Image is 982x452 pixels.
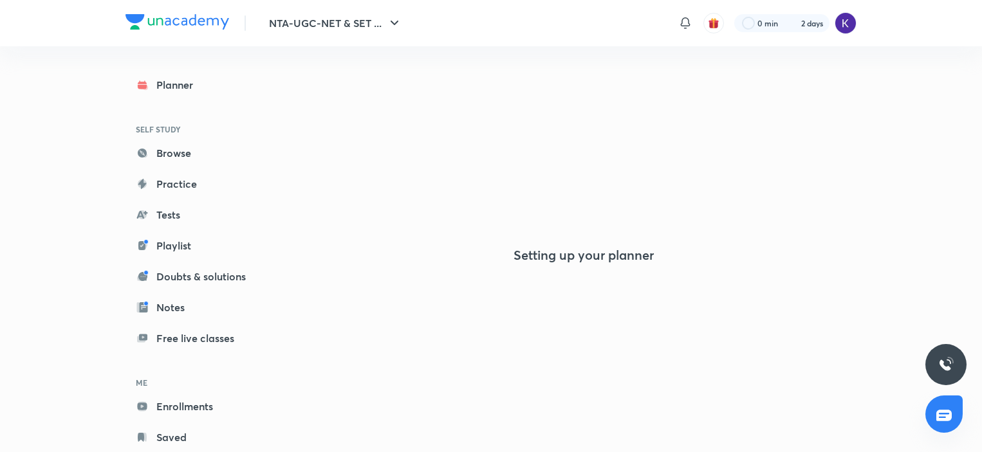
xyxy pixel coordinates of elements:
button: NTA-UGC-NET & SET ... [261,10,410,36]
a: Free live classes [125,325,275,351]
img: avatar [708,17,719,29]
h4: Setting up your planner [514,248,654,263]
a: Browse [125,140,275,166]
h6: SELF STUDY [125,118,275,140]
img: streak [786,17,799,30]
a: Playlist [125,233,275,258]
a: Company Logo [125,14,229,33]
a: Saved [125,424,275,450]
img: Company Logo [125,14,229,30]
a: Notes [125,294,275,320]
a: Doubts & solutions [125,264,275,289]
img: ttu [938,357,954,372]
img: kanishka hemani [835,12,857,34]
h6: ME [125,372,275,393]
a: Practice [125,171,275,197]
button: avatar [703,13,724,33]
a: Planner [125,72,275,98]
a: Enrollments [125,393,275,419]
a: Tests [125,202,275,228]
